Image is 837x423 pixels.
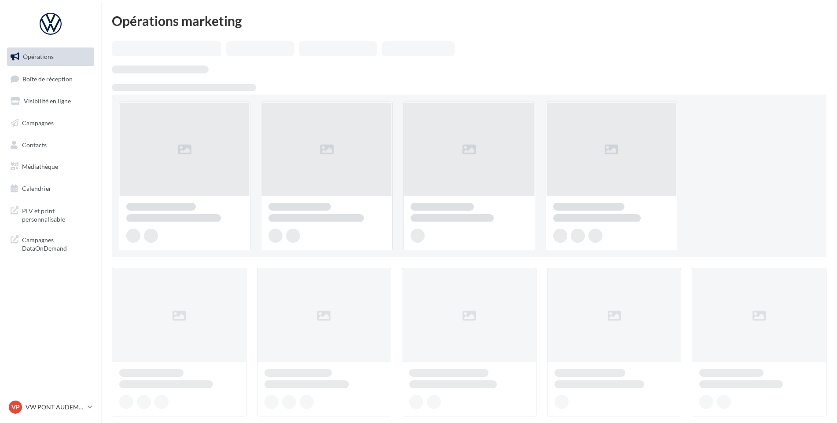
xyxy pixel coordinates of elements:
[11,403,20,412] span: VP
[112,14,826,27] div: Opérations marketing
[22,163,58,170] span: Médiathèque
[22,141,47,148] span: Contacts
[24,97,71,105] span: Visibilité en ligne
[5,69,96,88] a: Boîte de réception
[5,230,96,256] a: Campagnes DataOnDemand
[22,75,73,82] span: Boîte de réception
[23,53,54,60] span: Opérations
[5,136,96,154] a: Contacts
[5,157,96,176] a: Médiathèque
[22,205,91,224] span: PLV et print personnalisable
[5,201,96,227] a: PLV et print personnalisable
[5,179,96,198] a: Calendrier
[5,92,96,110] a: Visibilité en ligne
[5,114,96,132] a: Campagnes
[22,185,51,192] span: Calendrier
[7,399,94,416] a: VP VW PONT AUDEMER
[5,47,96,66] a: Opérations
[26,403,84,412] p: VW PONT AUDEMER
[22,234,91,253] span: Campagnes DataOnDemand
[22,119,54,127] span: Campagnes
